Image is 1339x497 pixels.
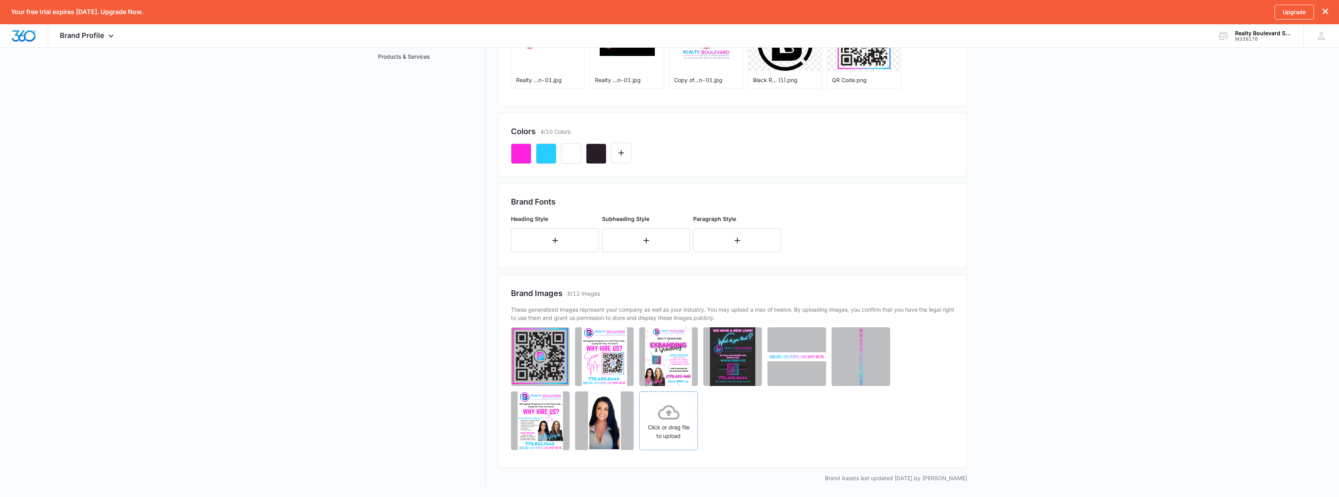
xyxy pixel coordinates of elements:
[832,76,896,84] p: QR Code.png
[1235,30,1292,36] div: account name
[645,327,692,386] img: User uploaded image
[640,392,697,450] span: Click or drag file to upload
[595,76,659,84] p: Realty ...n-01.jpg
[586,144,606,164] button: Remove
[48,24,127,47] div: Brand Profile
[511,126,536,137] h2: Colors
[518,391,563,450] img: User uploaded image
[640,402,697,440] div: Click or drag file to upload
[710,327,755,386] img: User uploaded image
[511,196,954,208] h2: Brand Fonts
[693,215,781,223] p: Paragraph Style
[60,31,104,39] span: Brand Profile
[767,352,826,361] img: User uploaded image
[511,144,531,164] button: Remove
[511,287,563,299] h2: Brand Images
[611,143,631,163] button: Edit Color
[582,327,627,386] img: User uploaded image
[378,52,430,61] a: Products & Services
[1274,5,1314,20] a: Upgrade
[511,305,954,322] p: These generalized images represent your company as well as your industry. You may upload a max of...
[674,76,738,84] p: Copy of...n-01.jpg
[1323,8,1328,16] button: dismiss this dialog
[498,474,967,482] p: Brand Assets last updated [DATE] by [PERSON_NAME]
[11,8,143,16] p: Your free trial expires [DATE]. Upgrade Now.
[567,289,600,298] p: 8/12 Images
[753,76,817,84] p: Black R... (1).png
[588,391,621,450] img: User uploaded image
[1235,36,1292,42] div: account id
[516,76,580,84] p: Realty ...n-01.jpg
[602,215,690,223] p: Subheading Style
[561,144,581,164] button: Remove
[511,327,569,386] img: User uploaded image
[511,215,599,223] p: Heading Style
[536,144,556,164] button: Remove
[858,327,864,386] img: User uploaded image
[540,127,570,136] p: 4/10 Colors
